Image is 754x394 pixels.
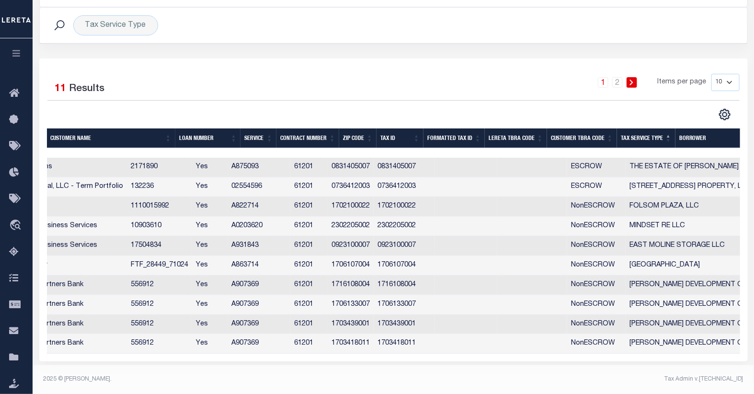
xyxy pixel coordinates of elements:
th: LERETA TBRA Code: activate to sort column ascending [485,128,547,148]
td: A907369 [228,334,290,354]
td: 2171890 [127,158,192,177]
td: 1716108004 [328,276,374,295]
td: 1706107004 [374,256,435,276]
td: 61201 [290,276,328,295]
td: 61201 [290,256,328,276]
td: 1703418011 [328,334,374,354]
td: 0923100007 [374,236,435,256]
td: 556912 [127,295,192,315]
td: ESCROW [567,158,626,177]
td: 61201 [290,197,328,217]
span: Items per page [658,77,707,88]
div: Tax Service Type [73,15,158,35]
div: 2025 © [PERSON_NAME]. [36,375,394,383]
td: 0831405007 [374,158,435,177]
td: A875093 [228,158,290,177]
td: 0831405007 [328,158,374,177]
td: 61201 [290,334,328,354]
td: 61201 [290,158,328,177]
td: 0736412003 [374,177,435,197]
th: Loan Number: activate to sort column ascending [175,128,241,148]
th: Zip Code: activate to sort column ascending [339,128,377,148]
td: Yes [192,295,228,315]
td: 10903610 [127,217,192,236]
td: 0923100007 [328,236,374,256]
th: Service: activate to sort column ascending [240,128,276,148]
td: 02554596 [228,177,290,197]
td: Yes [192,217,228,236]
td: 556912 [127,276,192,295]
th: Formatted Tax ID: activate to sort column ascending [423,128,485,148]
th: Customer TBRA Code: activate to sort column ascending [547,128,617,148]
td: 1716108004 [374,276,435,295]
td: NonESCROW [567,217,626,236]
div: Tax Admin v.[TECHNICAL_ID] [400,375,743,383]
td: 1706107004 [328,256,374,276]
td: Yes [192,197,228,217]
th: Tax Service Type: activate to sort column descending [617,128,675,148]
td: A931843 [228,236,290,256]
td: Yes [192,276,228,295]
td: A907369 [228,315,290,335]
th: Tax ID: activate to sort column ascending [377,128,423,148]
td: A907369 [228,276,290,295]
td: 0736412003 [328,177,374,197]
td: 61201 [290,236,328,256]
td: Yes [192,236,228,256]
td: Yes [192,334,228,354]
td: A0203620 [228,217,290,236]
td: 1706133007 [374,295,435,315]
td: ESCROW [567,177,626,197]
th: Customer Name: activate to sort column ascending [46,128,175,148]
td: 1706133007 [328,295,374,315]
td: Yes [192,315,228,335]
td: NonESCROW [567,276,626,295]
td: 61201 [290,315,328,335]
label: Results [69,81,105,97]
i: travel_explore [9,220,24,232]
td: 1703439001 [374,315,435,335]
td: 2302205002 [374,217,435,236]
a: 2 [612,77,623,88]
td: 61201 [290,295,328,315]
td: 2302205002 [328,217,374,236]
td: Yes [192,158,228,177]
td: 1703439001 [328,315,374,335]
th: Contract Number: activate to sort column ascending [276,128,339,148]
td: 61201 [290,217,328,236]
td: A822714 [228,197,290,217]
td: NonESCROW [567,197,626,217]
td: NonESCROW [567,334,626,354]
td: 1110015992 [127,197,192,217]
a: 1 [598,77,608,88]
td: 556912 [127,315,192,335]
td: Yes [192,177,228,197]
td: NonESCROW [567,236,626,256]
td: NonESCROW [567,256,626,276]
td: FTF_28449_71024 [127,256,192,276]
td: NonESCROW [567,295,626,315]
td: A863714 [228,256,290,276]
td: Yes [192,256,228,276]
span: 11 [55,84,67,94]
td: 1702100022 [374,197,435,217]
td: 132236 [127,177,192,197]
td: A907369 [228,295,290,315]
td: NonESCROW [567,315,626,335]
td: 556912 [127,334,192,354]
td: 17504834 [127,236,192,256]
td: 61201 [290,177,328,197]
td: 1703418011 [374,334,435,354]
td: 1702100022 [328,197,374,217]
